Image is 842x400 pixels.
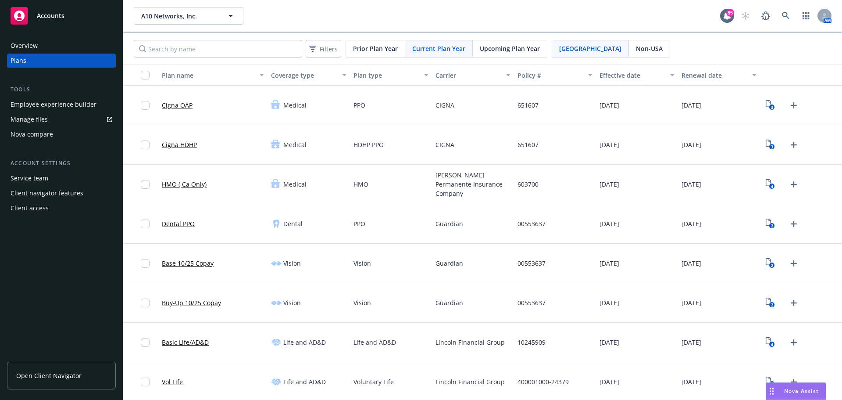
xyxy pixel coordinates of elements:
[283,140,307,149] span: Medical
[737,7,754,25] a: Start snowing
[517,140,539,149] span: 651607
[764,98,778,112] a: View Plan Documents
[681,101,701,110] span: [DATE]
[283,377,326,386] span: Life and AD&D
[141,338,150,347] input: Toggle Row Selected
[353,338,396,347] span: Life and AD&D
[134,40,302,58] input: Search by name
[787,177,801,191] a: Upload Plan Documents
[787,256,801,270] a: Upload Plan Documents
[306,40,341,58] button: Filters
[726,9,734,17] div: 85
[435,71,501,80] div: Carrier
[787,296,801,310] a: Upload Plan Documents
[517,219,546,228] span: 00553637
[283,219,303,228] span: Dental
[162,259,214,268] a: Base 10/25 Copay
[764,138,778,152] a: View Plan Documents
[141,259,150,268] input: Toggle Row Selected
[517,259,546,268] span: 00553637
[435,140,454,149] span: CIGNA
[7,127,116,141] a: Nova compare
[141,101,150,110] input: Toggle Row Selected
[16,371,82,380] span: Open Client Navigator
[764,296,778,310] a: View Plan Documents
[307,43,339,55] span: Filters
[435,170,510,198] span: [PERSON_NAME] Permanente Insurance Company
[162,219,195,228] a: Dental PPO
[11,97,96,112] div: Employee experience builder
[162,298,221,307] a: Buy-Up 10/25 Copay
[559,44,621,53] span: [GEOGRAPHIC_DATA]
[141,299,150,307] input: Toggle Row Selected
[596,65,678,86] button: Effective date
[766,382,826,400] button: Nova Assist
[11,171,48,185] div: Service team
[350,65,432,86] button: Plan type
[7,39,116,53] a: Overview
[599,101,619,110] span: [DATE]
[777,7,795,25] a: Search
[517,298,546,307] span: 00553637
[283,101,307,110] span: Medical
[134,7,243,25] button: A10 Networks, Inc.
[162,71,254,80] div: Plan name
[141,180,150,189] input: Toggle Row Selected
[764,375,778,389] a: View Plan Documents
[353,298,371,307] span: Vision
[7,159,116,168] div: Account settings
[435,259,463,268] span: Guardian
[435,377,505,386] span: Lincoln Financial Group
[681,219,701,228] span: [DATE]
[11,201,49,215] div: Client access
[784,387,819,395] span: Nova Assist
[162,101,193,110] a: Cigna OAP
[141,220,150,228] input: Toggle Row Selected
[787,138,801,152] a: Upload Plan Documents
[757,7,774,25] a: Report a Bug
[141,11,217,21] span: A10 Networks, Inc.
[787,98,801,112] a: Upload Plan Documents
[141,71,150,79] input: Select all
[517,338,546,347] span: 10245909
[435,338,505,347] span: Lincoln Financial Group
[681,180,701,189] span: [DATE]
[11,39,38,53] div: Overview
[162,377,183,386] a: Vol Life
[283,298,301,307] span: Vision
[7,85,116,94] div: Tools
[681,377,701,386] span: [DATE]
[162,180,207,189] a: HMO ( Ca Only)
[517,71,583,80] div: Policy #
[517,377,569,386] span: 400001000-24379
[480,44,540,53] span: Upcoming Plan Year
[599,298,619,307] span: [DATE]
[787,217,801,231] a: Upload Plan Documents
[162,140,197,149] a: Cigna HDHP
[7,97,116,112] a: Employee experience builder
[353,377,394,386] span: Voluntary Life
[283,338,326,347] span: Life and AD&D
[771,105,773,110] text: 3
[7,4,116,28] a: Accounts
[599,71,665,80] div: Effective date
[11,127,53,141] div: Nova compare
[353,219,365,228] span: PPO
[764,335,778,350] a: View Plan Documents
[636,44,663,53] span: Non-USA
[11,54,26,68] div: Plans
[7,201,116,215] a: Client access
[771,302,773,308] text: 2
[599,180,619,189] span: [DATE]
[681,338,701,347] span: [DATE]
[771,342,773,347] text: 4
[353,44,398,53] span: Prior Plan Year
[7,186,116,200] a: Client navigator features
[435,101,454,110] span: CIGNA
[599,219,619,228] span: [DATE]
[435,219,463,228] span: Guardian
[162,338,209,347] a: Basic Life/AD&D
[353,71,419,80] div: Plan type
[599,377,619,386] span: [DATE]
[11,186,83,200] div: Client navigator features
